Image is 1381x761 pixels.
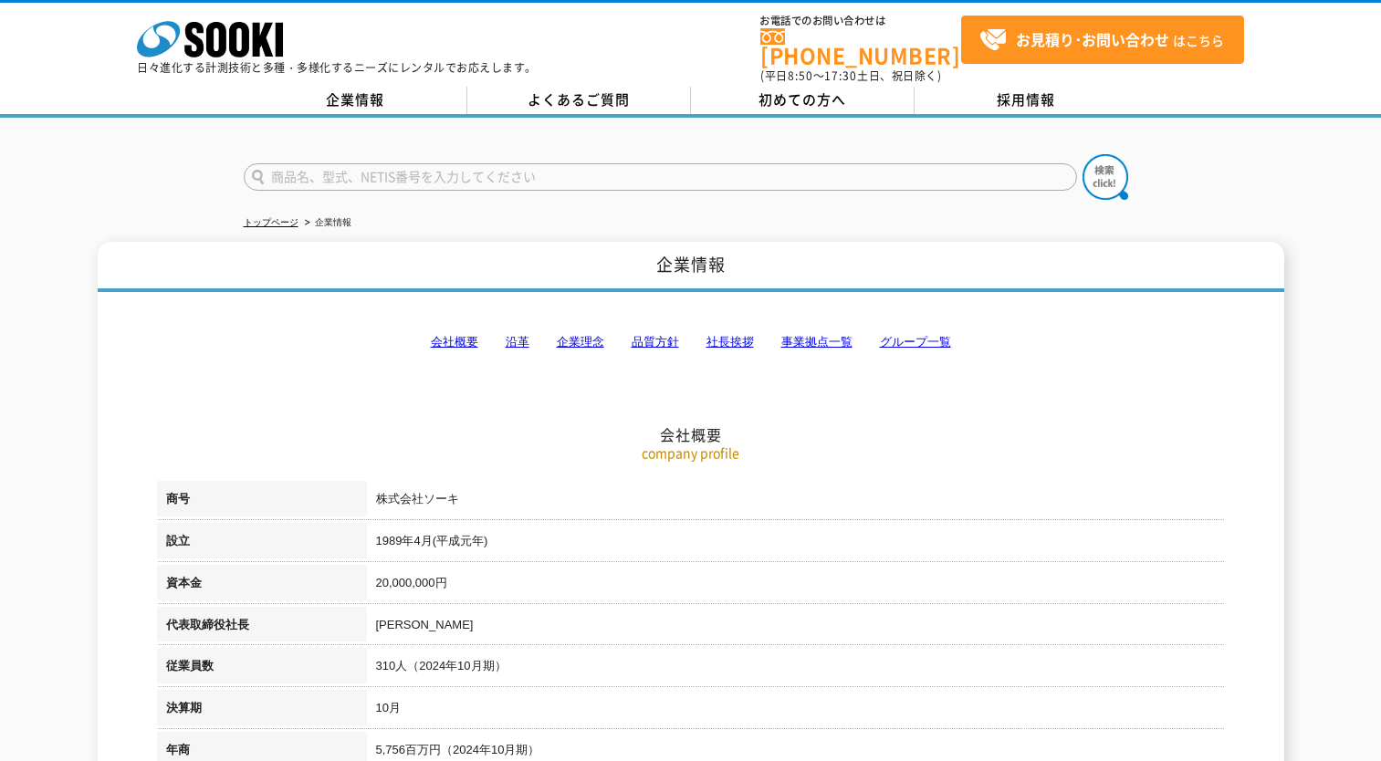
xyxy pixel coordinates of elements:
[301,214,351,233] li: 企業情報
[137,62,537,73] p: 日々進化する計測技術と多種・多様化するニーズにレンタルでお応えします。
[244,163,1077,191] input: 商品名、型式、NETIS番号を入力してください
[760,16,961,26] span: お電話でのお問い合わせは
[157,565,367,607] th: 資本金
[157,443,1225,463] p: company profile
[632,335,679,349] a: 品質方針
[157,607,367,649] th: 代表取締役社長
[979,26,1224,54] span: はこちら
[157,243,1225,444] h2: 会社概要
[157,648,367,690] th: 従業員数
[244,217,298,227] a: トップページ
[244,87,467,114] a: 企業情報
[157,523,367,565] th: 設立
[367,690,1225,732] td: 10月
[431,335,478,349] a: 会社概要
[824,68,857,84] span: 17:30
[157,690,367,732] th: 決算期
[367,607,1225,649] td: [PERSON_NAME]
[98,242,1284,292] h1: 企業情報
[1083,154,1128,200] img: btn_search.png
[367,481,1225,523] td: 株式会社ソーキ
[367,648,1225,690] td: 310人（2024年10月期）
[706,335,754,349] a: 社長挨拶
[467,87,691,114] a: よくあるご質問
[760,28,961,66] a: [PHONE_NUMBER]
[760,68,941,84] span: (平日 ～ 土日、祝日除く)
[157,481,367,523] th: 商号
[367,523,1225,565] td: 1989年4月(平成元年)
[915,87,1138,114] a: 採用情報
[781,335,853,349] a: 事業拠点一覧
[880,335,951,349] a: グループ一覧
[691,87,915,114] a: 初めての方へ
[367,565,1225,607] td: 20,000,000円
[557,335,604,349] a: 企業理念
[1016,28,1169,50] strong: お見積り･お問い合わせ
[961,16,1244,64] a: お見積り･お問い合わせはこちら
[506,335,529,349] a: 沿革
[788,68,813,84] span: 8:50
[759,89,846,109] span: 初めての方へ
